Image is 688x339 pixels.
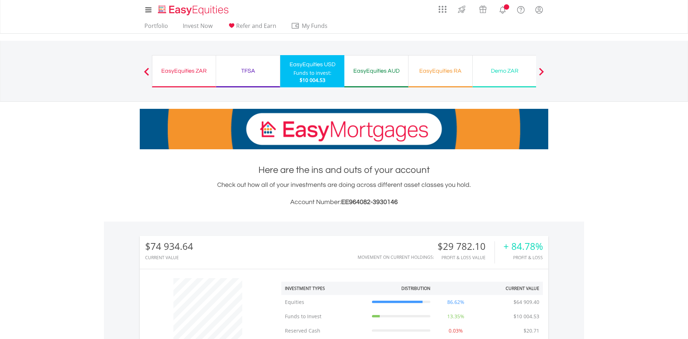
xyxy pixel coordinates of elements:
[300,77,325,83] span: $10 004.53
[224,22,279,33] a: Refer and Earn
[291,21,338,30] span: My Funds
[438,241,494,252] div: $29 782.10
[358,255,434,260] div: Movement on Current Holdings:
[341,199,398,205] span: EE964082-3930146
[281,282,368,295] th: Investment Types
[140,197,548,207] h3: Account Number:
[140,109,548,149] img: EasyMortage Promotion Banner
[157,66,211,76] div: EasyEquities ZAR
[281,295,368,309] td: Equities
[220,66,276,76] div: TFSA
[477,282,543,295] th: Current Value
[456,4,468,15] img: thrive-v2.svg
[434,2,451,13] a: AppsGrid
[438,255,494,260] div: Profit & Loss Value
[155,2,231,16] a: Home page
[413,66,468,76] div: EasyEquities RA
[401,285,430,291] div: Distribution
[142,22,171,33] a: Portfolio
[293,69,331,77] div: Funds to invest:
[477,66,532,76] div: Demo ZAR
[493,2,512,16] a: Notifications
[281,309,368,324] td: Funds to Invest
[145,241,193,252] div: $74 934.64
[472,2,493,15] a: Vouchers
[520,324,543,338] td: $20.71
[140,180,548,207] div: Check out how all of your investments are doing across different asset classes you hold.
[503,241,543,252] div: + 84.78%
[530,2,548,18] a: My Profile
[534,71,549,78] button: Next
[510,309,543,324] td: $10 004.53
[503,255,543,260] div: Profit & Loss
[439,5,446,13] img: grid-menu-icon.svg
[140,164,548,176] h1: Here are the ins and outs of your account
[434,295,478,309] td: 86.62%
[510,295,543,309] td: $64 909.40
[236,22,276,30] span: Refer and Earn
[434,324,478,338] td: 0.03%
[477,4,489,15] img: vouchers-v2.svg
[180,22,215,33] a: Invest Now
[145,255,193,260] div: CURRENT VALUE
[157,4,231,16] img: EasyEquities_Logo.png
[512,2,530,16] a: FAQ's and Support
[281,324,368,338] td: Reserved Cash
[139,71,154,78] button: Previous
[349,66,404,76] div: EasyEquities AUD
[434,309,478,324] td: 13.35%
[285,59,340,69] div: EasyEquities USD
